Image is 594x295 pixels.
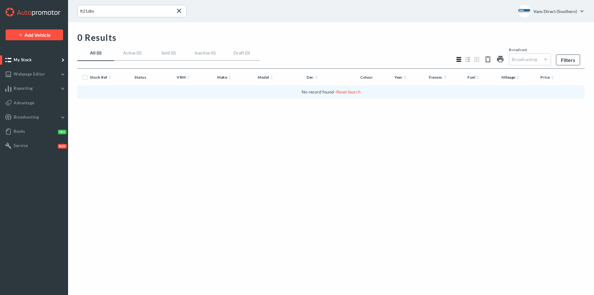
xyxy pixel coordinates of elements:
[136,50,141,55] span: (0)
[58,130,67,134] span: Try
[314,75,319,80] img: sortdefaultarrow.svg
[57,129,66,134] button: Try
[556,54,580,65] a: Filters
[107,75,112,80] img: sortdefaultarrow.svg
[114,50,150,61] a: Active(0)
[443,75,448,80] img: sortdefaultarrow.svg
[258,75,274,80] a: Model
[135,75,146,80] a: Status
[24,32,51,38] span: Add Vehicle
[14,100,35,105] span: Advantage
[244,50,250,55] span: (0)
[515,75,520,80] img: sortdefaultarrow.svg
[175,7,183,15] input: Submit
[96,50,101,55] span: (0)
[360,75,373,80] a: Colour
[402,75,407,80] img: sortdefaultarrow.svg
[533,5,585,17] a: Vans Direct (Southern)
[187,50,223,61] a: Inactive(0)
[14,86,33,91] span: Reporting
[394,75,407,80] a: Year
[77,85,585,98] div: No record found -
[14,72,45,76] span: Webpage Editor
[77,22,585,43] div: 0 Results
[14,57,32,62] span: My Stock
[428,75,448,80] a: Transm.
[177,75,191,80] a: VRM
[134,74,177,80] div: Sort by Status
[150,50,187,61] a: Sold(0)
[501,75,520,80] a: Mileage
[360,75,394,80] div: Sort by Colour
[14,143,28,148] span: Service
[467,75,480,80] a: Fuel
[217,75,232,80] a: Make
[269,75,274,80] img: sortdefaultarrow.svg
[58,144,67,149] span: Buy
[550,75,555,80] img: sortdefaultarrow.svg
[77,50,114,61] a: All(0)
[509,48,551,52] label: Broadcast
[90,75,112,80] a: Stock Ref
[14,129,25,134] span: Books
[497,52,504,68] a: Print / download a stock list pdf
[77,5,187,17] input: Search by reference, make or model
[6,29,63,40] a: Add Vehicle
[475,75,480,80] img: sortdefaultarrow.svg
[227,75,232,80] img: sortdefaultarrow.svg
[14,115,39,119] span: Broadcasting
[210,50,216,55] span: (0)
[336,89,361,94] span: Reset Search
[307,75,319,80] a: Der.
[223,50,260,61] a: Draft(0)
[186,75,191,80] img: sortdefaultarrow.svg
[77,5,187,17] div: Search for any vehicle in your account using make or model
[540,75,555,80] a: Price
[170,50,176,55] span: (0)
[57,143,66,148] button: Buy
